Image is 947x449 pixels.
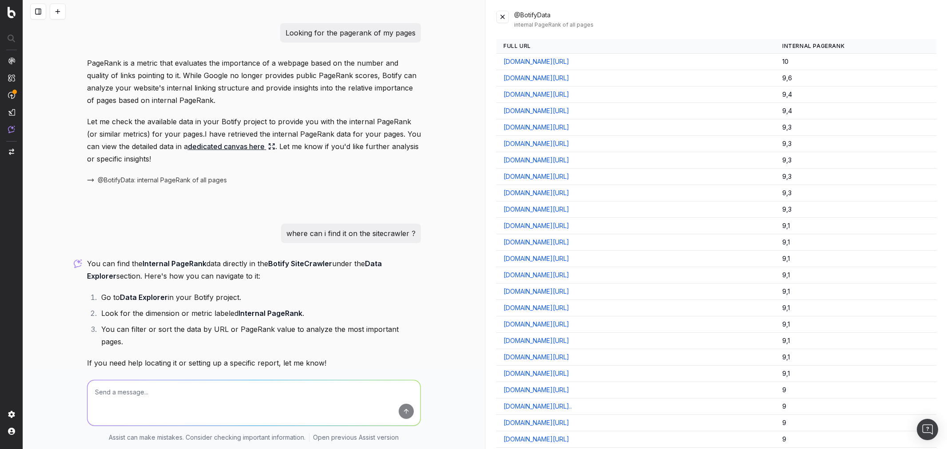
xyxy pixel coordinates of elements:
a: [DOMAIN_NAME][URL] [503,221,569,230]
div: 9,3 [782,205,929,214]
button: @BotifyData: internal PageRank of all pages [87,176,227,185]
li: Look for the dimension or metric labeled . [99,307,421,319]
a: [DOMAIN_NAME][URL] [503,172,569,181]
div: 9,1 [782,303,929,312]
p: Let me check the available data in your Botify project to provide you with the internal PageRank ... [87,115,421,165]
div: 9,1 [782,221,929,230]
div: 9,1 [782,271,929,280]
a: [DOMAIN_NAME][URL] [503,139,569,148]
img: Intelligence [8,74,15,82]
div: 9,1 [782,238,929,247]
a: [DOMAIN_NAME][URL].. [503,402,572,411]
a: [DOMAIN_NAME][URL] [503,418,569,427]
div: 10 [782,57,929,66]
a: [DOMAIN_NAME][URL] [503,369,569,378]
div: 9,3 [782,172,929,181]
th: Internal Pagerank [775,39,936,54]
div: internal PageRank of all pages [514,21,936,28]
p: Assist can make mistakes. Consider checking important information. [109,433,305,442]
div: 9,4 [782,90,929,99]
a: [DOMAIN_NAME][URL] [503,303,569,312]
div: 9,1 [782,353,929,362]
p: where can i find it on the sitecrawler ? [286,227,416,240]
div: @BotifyData [514,11,936,28]
div: 9,4 [782,106,929,115]
p: If you need help locating it or setting up a specific report, let me know! [87,357,421,369]
a: [DOMAIN_NAME][URL] [503,386,569,394]
a: [DOMAIN_NAME][URL] [503,435,569,444]
div: 9,1 [782,336,929,345]
li: You can filter or sort the data by URL or PageRank value to analyze the most important pages. [99,323,421,348]
strong: Botify SiteCrawler [268,259,332,268]
strong: Internal PageRank [238,309,302,318]
p: PageRank is a metric that evaluates the importance of a webpage based on the number and quality o... [87,57,421,106]
img: Analytics [8,57,15,64]
div: 9,3 [782,139,929,148]
img: Switch project [9,149,14,155]
div: 9,1 [782,254,929,263]
div: Open Intercom Messenger [917,419,938,440]
img: My account [8,428,15,435]
a: [DOMAIN_NAME][URL] [503,57,569,66]
img: Studio [8,109,15,116]
img: Botify assist logo [74,259,82,268]
div: 9,1 [782,369,929,378]
div: 9,1 [782,320,929,329]
a: [DOMAIN_NAME][URL] [503,90,569,99]
a: Open previous Assist version [313,433,399,442]
div: 9 [782,386,929,394]
a: [DOMAIN_NAME][URL] [503,254,569,263]
a: [DOMAIN_NAME][URL] [503,353,569,362]
a: [DOMAIN_NAME][URL] [503,271,569,280]
p: Looking for the pagerank of my pages [285,27,416,39]
div: 9,3 [782,189,929,197]
div: 9,3 [782,123,929,132]
a: [DOMAIN_NAME][URL] [503,123,569,132]
a: [DOMAIN_NAME][URL] [503,106,569,115]
div: 9 [782,418,929,427]
p: You can find the data directly in the under the section. Here's how you can navigate to it: [87,257,421,282]
strong: Internal PageRank [143,259,206,268]
div: 9 [782,402,929,411]
div: 9 [782,435,929,444]
a: dedicated canvas here [188,140,275,153]
img: Setting [8,411,15,418]
a: [DOMAIN_NAME][URL] [503,336,569,345]
div: 9,1 [782,287,929,296]
img: Botify logo [8,7,16,18]
img: Activation [8,91,15,99]
a: [DOMAIN_NAME][URL] [503,287,569,296]
span: @BotifyData: internal PageRank of all pages [98,176,227,185]
div: 9,3 [782,156,929,165]
a: [DOMAIN_NAME][URL] [503,205,569,214]
strong: Data Explorer [120,293,168,302]
a: [DOMAIN_NAME][URL] [503,156,569,165]
div: 9,6 [782,74,929,83]
a: [DOMAIN_NAME][URL] [503,74,569,83]
a: [DOMAIN_NAME][URL] [503,238,569,247]
th: Full URL [496,39,775,54]
li: Go to in your Botify project. [99,291,421,303]
img: Assist [8,126,15,133]
a: [DOMAIN_NAME][URL] [503,320,569,329]
a: [DOMAIN_NAME][URL] [503,189,569,197]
